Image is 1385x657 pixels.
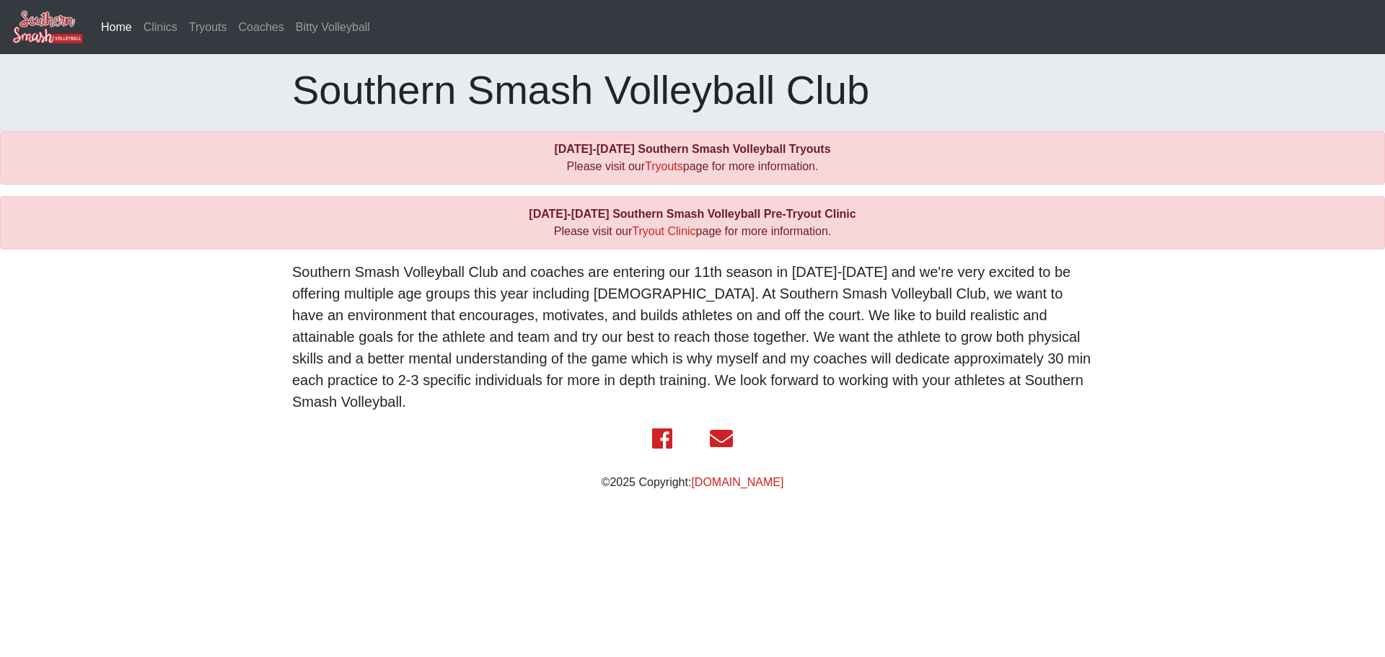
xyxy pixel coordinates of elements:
a: [DOMAIN_NAME] [691,476,783,488]
b: [DATE]-[DATE] Southern Smash Volleyball Pre-Tryout Clinic [529,208,856,220]
a: Tryout Clinic [632,225,695,237]
a: Tryouts [645,160,683,172]
a: Tryouts [183,13,233,42]
p: Southern Smash Volleyball Club and coaches are entering our 11th season in [DATE]-[DATE] and we'r... [292,261,1093,413]
b: [DATE]-[DATE] Southern Smash Volleyball Tryouts [554,143,830,155]
img: Southern Smash Volleyball [12,9,84,45]
h1: Southern Smash Volleyball Club [292,66,1093,114]
a: Bitty Volleyball [290,13,376,42]
a: Home [95,13,138,42]
a: Coaches [233,13,290,42]
a: Clinics [138,13,183,42]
